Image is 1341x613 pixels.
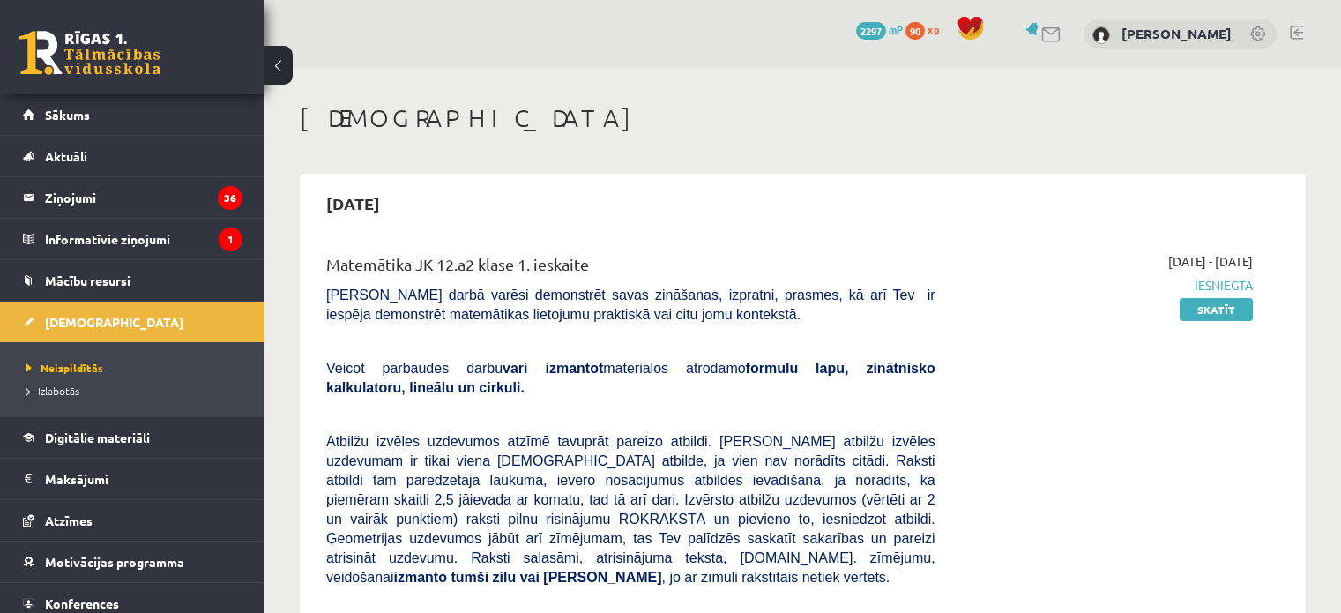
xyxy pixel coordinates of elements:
a: [PERSON_NAME] [1121,25,1232,42]
legend: Maksājumi [45,459,242,499]
span: Neizpildītās [26,361,103,375]
h2: [DATE] [309,183,398,224]
span: Veicot pārbaudes darbu materiālos atrodamo [326,361,935,395]
a: Motivācijas programma [23,542,242,582]
a: Neizpildītās [26,360,247,376]
a: Sākums [23,94,242,135]
span: 90 [905,22,925,40]
span: 2297 [856,22,886,40]
b: formulu lapu, zinātnisko kalkulatoru, lineālu un cirkuli. [326,361,935,395]
span: Iesniegta [962,276,1253,295]
legend: Ziņojumi [45,177,242,218]
a: Skatīt [1180,298,1253,321]
b: izmanto [394,570,447,585]
h1: [DEMOGRAPHIC_DATA] [300,103,1306,133]
span: [PERSON_NAME] darbā varēsi demonstrēt savas zināšanas, izpratni, prasmes, kā arī Tev ir iespēja d... [326,288,935,322]
span: Izlabotās [26,384,79,398]
a: Digitālie materiāli [23,417,242,458]
b: tumši zilu vai [PERSON_NAME] [451,570,661,585]
a: Mācību resursi [23,260,242,301]
a: 2297 mP [856,22,903,36]
span: Motivācijas programma [45,554,184,570]
span: mP [889,22,903,36]
i: 1 [219,228,242,251]
a: Izlabotās [26,383,247,399]
a: 90 xp [905,22,948,36]
a: Informatīvie ziņojumi1 [23,219,242,259]
span: [DEMOGRAPHIC_DATA] [45,314,183,330]
span: xp [928,22,939,36]
div: Matemātika JK 12.a2 klase 1. ieskaite [326,252,935,285]
a: Atzīmes [23,500,242,541]
a: [DEMOGRAPHIC_DATA] [23,302,242,342]
a: Aktuāli [23,136,242,176]
span: Mācību resursi [45,273,130,288]
span: [DATE] - [DATE] [1168,252,1253,271]
img: Elizabete Anna Trenmore [1092,26,1110,44]
span: Digitālie materiāli [45,430,150,445]
span: Atzīmes [45,512,93,528]
span: Konferences [45,595,119,611]
span: Sākums [45,107,90,123]
a: Ziņojumi36 [23,177,242,218]
span: Aktuāli [45,148,87,164]
span: Atbilžu izvēles uzdevumos atzīmē tavuprāt pareizo atbildi. [PERSON_NAME] atbilžu izvēles uzdevuma... [326,434,935,585]
b: vari izmantot [503,361,603,376]
i: 36 [218,186,242,210]
legend: Informatīvie ziņojumi [45,219,242,259]
a: Maksājumi [23,459,242,499]
a: Rīgas 1. Tālmācības vidusskola [19,31,160,75]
